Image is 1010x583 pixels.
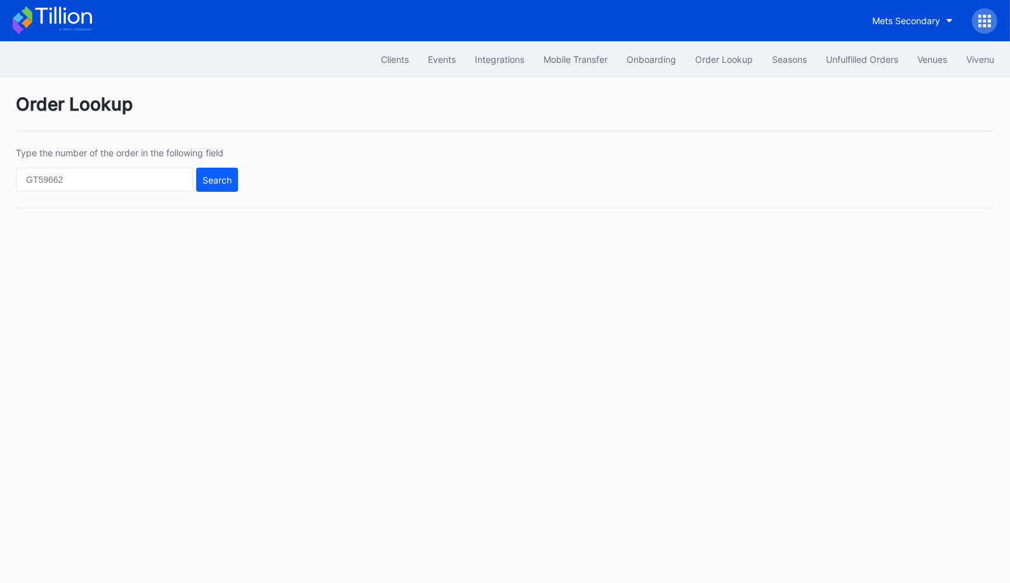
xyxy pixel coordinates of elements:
[762,48,816,71] button: Seasons
[465,48,534,71] button: Integrations
[428,54,456,65] div: Events
[826,54,898,65] div: Unfulfilled Orders
[686,48,762,71] button: Order Lookup
[966,54,994,65] div: Vivenu
[534,48,617,71] button: Mobile Transfer
[371,48,418,71] button: Clients
[475,54,524,65] div: Integrations
[203,175,232,185] div: Search
[16,147,238,158] div: Type the number of the order in the following field
[772,54,807,65] div: Seasons
[16,168,193,192] input: GT59662
[816,48,908,71] button: Unfulfilled Orders
[381,54,409,65] div: Clients
[863,9,962,32] button: Mets Secondary
[418,48,465,71] button: Events
[196,168,238,192] button: Search
[627,54,676,65] div: Onboarding
[957,48,1004,71] button: Vivenu
[872,15,940,26] div: Mets Secondary
[695,54,753,65] div: Order Lookup
[16,93,994,131] div: Order Lookup
[908,48,957,71] button: Venues
[617,48,686,71] button: Onboarding
[917,54,947,65] div: Venues
[543,54,608,65] div: Mobile Transfer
